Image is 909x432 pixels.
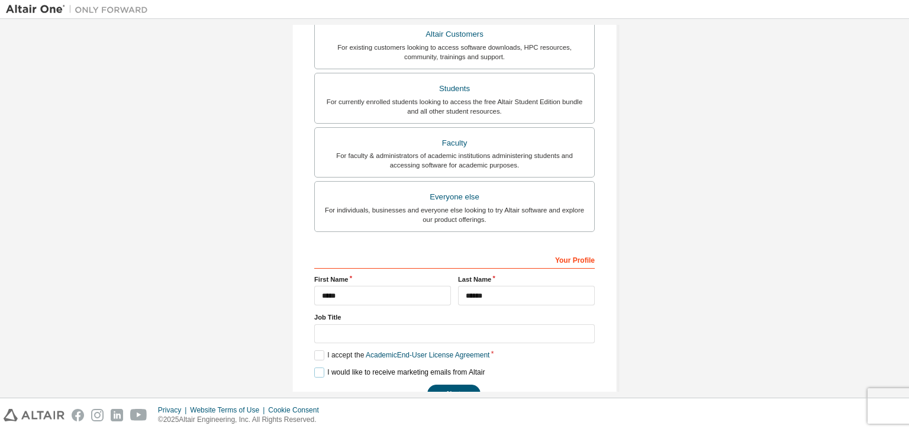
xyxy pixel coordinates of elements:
[322,80,587,97] div: Students
[314,250,595,269] div: Your Profile
[6,4,154,15] img: Altair One
[427,385,481,402] button: Next
[314,312,595,322] label: Job Title
[4,409,65,421] img: altair_logo.svg
[158,415,326,425] p: © 2025 Altair Engineering, Inc. All Rights Reserved.
[322,151,587,170] div: For faculty & administrators of academic institutions administering students and accessing softwa...
[314,275,451,284] label: First Name
[91,409,104,421] img: instagram.svg
[314,367,485,378] label: I would like to receive marketing emails from Altair
[322,97,587,116] div: For currently enrolled students looking to access the free Altair Student Edition bundle and all ...
[322,43,587,62] div: For existing customers looking to access software downloads, HPC resources, community, trainings ...
[268,405,325,415] div: Cookie Consent
[72,409,84,421] img: facebook.svg
[158,405,190,415] div: Privacy
[458,275,595,284] label: Last Name
[366,351,489,359] a: Academic End-User License Agreement
[190,405,268,415] div: Website Terms of Use
[322,26,587,43] div: Altair Customers
[314,350,489,360] label: I accept the
[111,409,123,421] img: linkedin.svg
[130,409,147,421] img: youtube.svg
[322,189,587,205] div: Everyone else
[322,135,587,151] div: Faculty
[322,205,587,224] div: For individuals, businesses and everyone else looking to try Altair software and explore our prod...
